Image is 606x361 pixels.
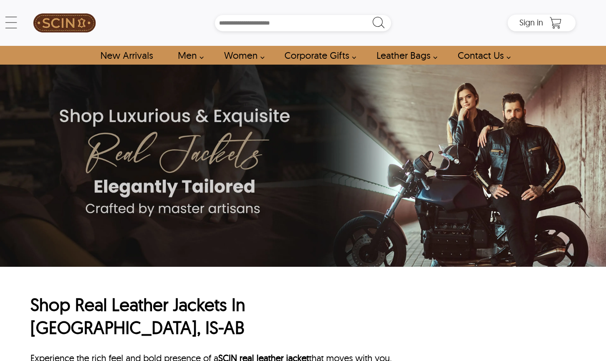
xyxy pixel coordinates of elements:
[519,17,543,28] span: Sign in
[448,46,515,65] a: contact-us
[367,46,442,65] a: Shop Leather Bags
[168,46,208,65] a: shop men's leather jackets
[275,46,361,65] a: Shop Leather Corporate Gifts
[214,46,269,65] a: Shop Women Leather Jackets
[30,4,99,42] a: SCIN
[91,46,162,65] a: Shop New Arrivals
[519,20,543,27] a: Sign in
[547,17,564,29] a: Shopping Cart
[33,4,96,42] img: SCIN
[30,293,412,339] h1: Shop Real Leather Jackets In [GEOGRAPHIC_DATA], IS-AB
